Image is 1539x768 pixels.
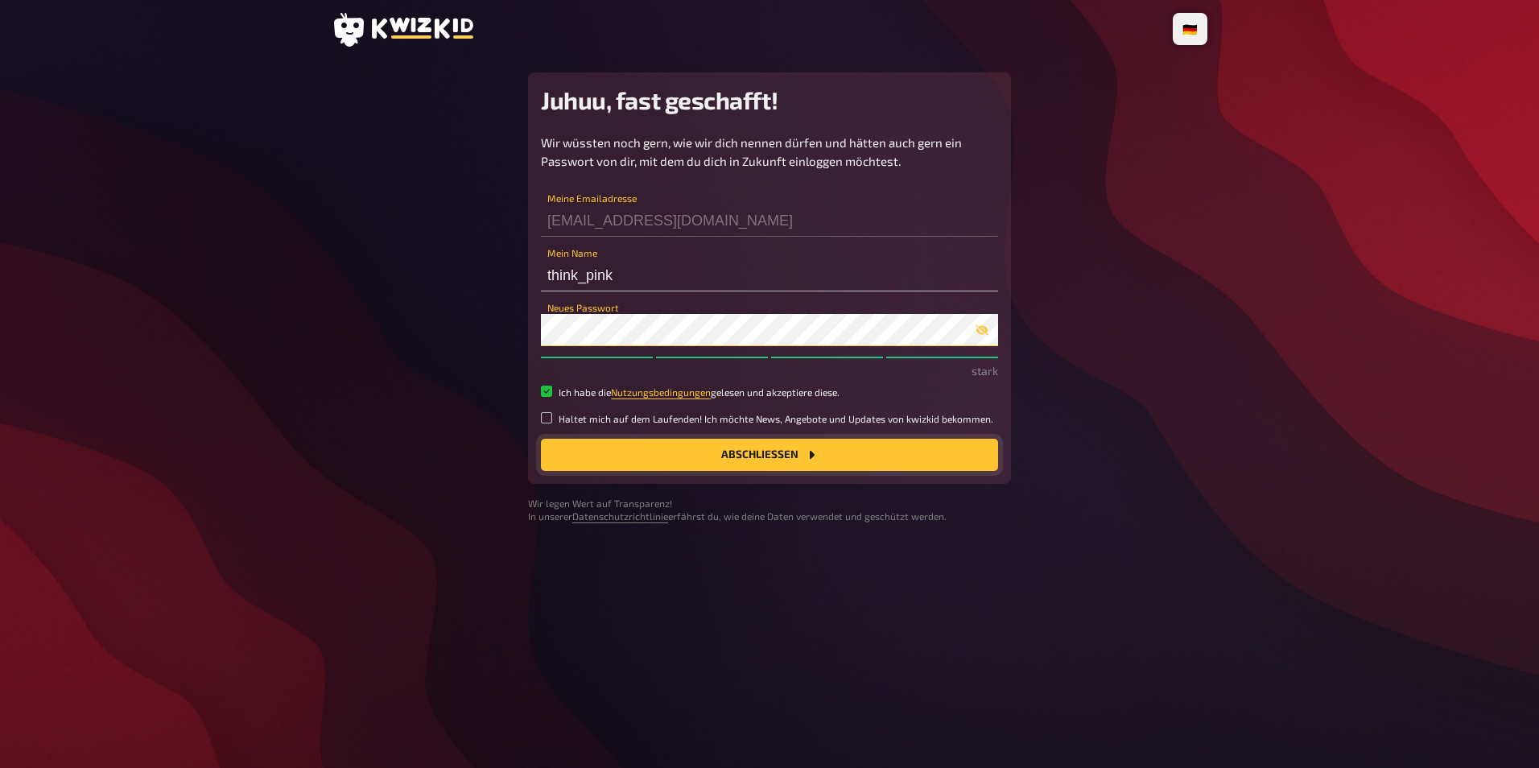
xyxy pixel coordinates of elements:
input: Meine Emailadresse [541,204,998,237]
p: Wir wüssten noch gern, wie wir dich nennen dürfen und hätten auch gern ein Passwort von dir, mit ... [541,134,998,170]
p: stark [541,362,998,379]
a: Nutzungsbedingungen [611,386,711,398]
small: Wir legen Wert auf Transparenz! In unserer erfährst du, wie deine Daten verwendet und geschützt w... [528,497,1011,524]
small: Ich habe die gelesen und akzeptiere diese. [559,386,840,399]
input: Mein Name [541,259,998,291]
button: Abschließen [541,439,998,471]
a: Datenschutzrichtlinie [572,510,668,522]
h2: Juhuu, fast geschafft! [541,85,998,114]
li: 🇩🇪 [1176,16,1204,42]
small: Haltet mich auf dem Laufenden! Ich möchte News, Angebote und Updates von kwizkid bekommen. [559,412,993,426]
